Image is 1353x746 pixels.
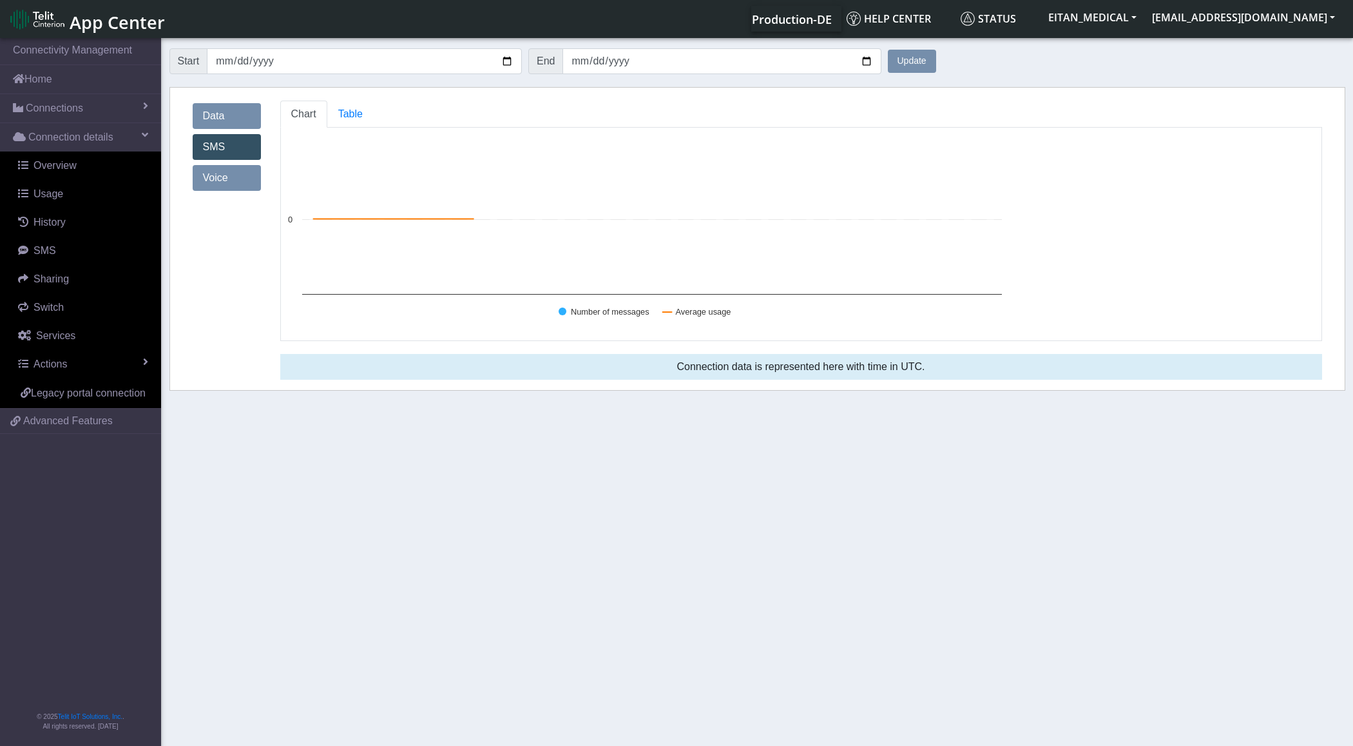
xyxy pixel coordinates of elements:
span: Start [169,48,208,74]
span: Switch [34,302,64,313]
span: SMS [34,245,56,256]
a: Status [955,6,1041,32]
a: Telit IoT Solutions, Inc. [58,713,122,720]
span: History [34,217,66,228]
span: Sharing [34,273,69,284]
text: 0 [287,215,292,224]
span: Table [338,108,363,119]
ul: Tabs [280,101,1322,128]
a: SMS [5,237,161,265]
button: Update [888,50,936,73]
span: Advanced Features [23,413,113,429]
button: EITAN_MEDICAL [1041,6,1144,29]
text: Average usage [675,307,731,317]
span: Services [36,330,75,341]
span: End [528,48,563,74]
span: Connection details [28,130,113,145]
a: Usage [5,180,161,208]
span: Help center [847,12,931,26]
img: status.svg [961,12,975,26]
img: knowledge.svg [847,12,861,26]
span: Production-DE [752,12,832,27]
span: Legacy portal connection [31,388,146,398]
a: Switch [5,293,161,322]
a: Actions [5,350,161,378]
a: Services [5,322,161,350]
img: logo-telit-cinterion-gw-new.png [10,9,64,30]
a: History [5,208,161,237]
div: Connection data is represented here with time in UTC. [280,354,1322,380]
a: Voice [193,165,261,191]
span: Actions [34,358,67,369]
span: Chart [291,108,316,119]
span: Usage [34,188,63,199]
a: Overview [5,152,161,180]
a: Data [193,103,261,129]
span: Overview [34,160,77,171]
span: Connections [26,101,83,116]
button: [EMAIL_ADDRESS][DOMAIN_NAME] [1144,6,1343,29]
a: SMS [193,134,261,160]
a: Your current platform instance [751,6,831,32]
text: Number of messages [571,307,649,317]
span: Status [961,12,1016,26]
a: App Center [10,5,163,33]
a: Help center [841,6,955,32]
a: Sharing [5,265,161,293]
span: App Center [70,10,165,34]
